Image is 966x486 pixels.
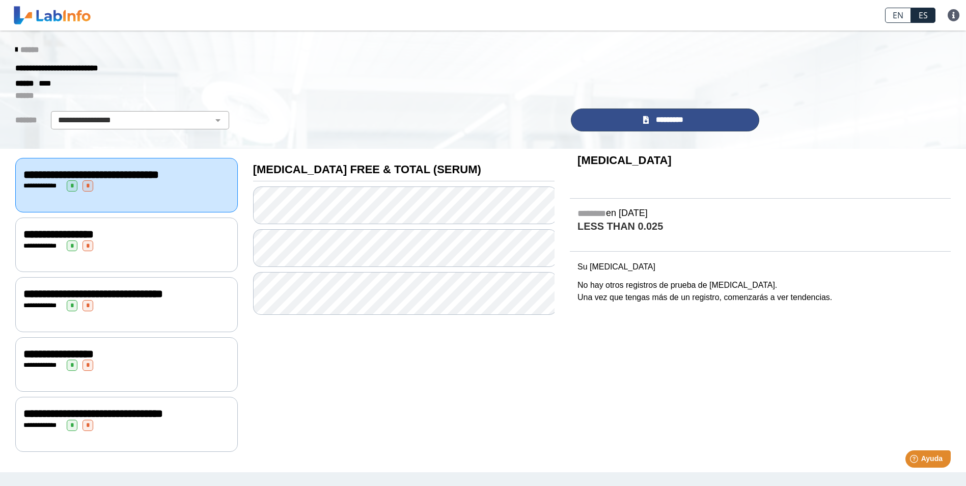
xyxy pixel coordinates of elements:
[577,261,943,273] p: Su [MEDICAL_DATA]
[885,8,911,23] a: EN
[577,279,943,304] p: No hay otros registros de prueba de [MEDICAL_DATA]. Una vez que tengas más de un registro, comenz...
[577,221,943,233] h4: LESS THAN 0.025
[911,8,935,23] a: ES
[577,154,672,167] b: [MEDICAL_DATA]
[253,163,481,176] b: [MEDICAL_DATA] FREE & TOTAL (SERUM)
[577,208,943,220] h5: en [DATE]
[875,446,955,475] iframe: Help widget launcher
